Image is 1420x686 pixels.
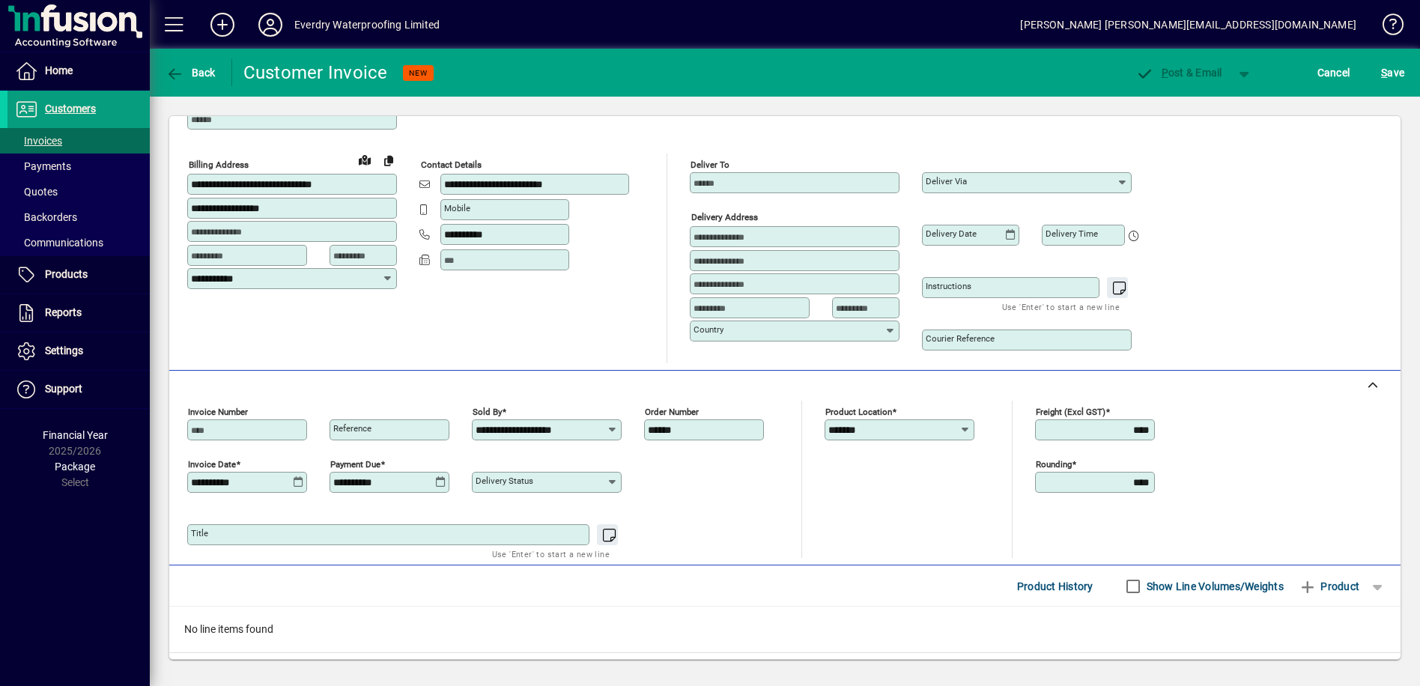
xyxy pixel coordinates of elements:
[45,344,83,356] span: Settings
[45,306,82,318] span: Reports
[7,154,150,179] a: Payments
[188,407,248,417] mat-label: Invoice number
[926,281,971,291] mat-label: Instructions
[825,407,892,417] mat-label: Product location
[162,59,219,86] button: Back
[45,268,88,280] span: Products
[409,68,428,78] span: NEW
[188,459,236,470] mat-label: Invoice date
[15,237,103,249] span: Communications
[45,383,82,395] span: Support
[694,324,723,335] mat-label: Country
[1377,59,1408,86] button: Save
[1299,574,1359,598] span: Product
[476,476,533,486] mat-label: Delivery status
[45,103,96,115] span: Customers
[150,59,232,86] app-page-header-button: Back
[691,160,729,170] mat-label: Deliver To
[377,148,401,172] button: Copy to Delivery address
[1314,59,1354,86] button: Cancel
[333,423,371,434] mat-label: Reference
[243,61,388,85] div: Customer Invoice
[45,64,73,76] span: Home
[43,429,108,441] span: Financial Year
[330,459,380,470] mat-label: Payment due
[246,11,294,38] button: Profile
[353,148,377,171] a: View on map
[1036,407,1105,417] mat-label: Freight (excl GST)
[15,211,77,223] span: Backorders
[7,294,150,332] a: Reports
[926,228,977,239] mat-label: Delivery date
[15,186,58,198] span: Quotes
[1317,61,1350,85] span: Cancel
[1371,3,1401,52] a: Knowledge Base
[1036,459,1072,470] mat-label: Rounding
[1017,574,1093,598] span: Product History
[7,204,150,230] a: Backorders
[1128,59,1230,86] button: Post & Email
[1046,228,1098,239] mat-label: Delivery time
[1020,13,1356,37] div: [PERSON_NAME] [PERSON_NAME][EMAIL_ADDRESS][DOMAIN_NAME]
[7,52,150,90] a: Home
[1011,573,1099,600] button: Product History
[169,607,1401,652] div: No line items found
[15,135,62,147] span: Invoices
[191,528,208,538] mat-label: Title
[294,13,440,37] div: Everdry Waterproofing Limited
[7,256,150,294] a: Products
[198,11,246,38] button: Add
[1381,61,1404,85] span: ave
[444,203,470,213] mat-label: Mobile
[55,461,95,473] span: Package
[926,333,995,344] mat-label: Courier Reference
[926,176,967,186] mat-label: Deliver via
[7,371,150,408] a: Support
[645,407,699,417] mat-label: Order number
[1291,573,1367,600] button: Product
[7,128,150,154] a: Invoices
[492,545,610,562] mat-hint: Use 'Enter' to start a new line
[7,230,150,255] a: Communications
[1144,579,1284,594] label: Show Line Volumes/Weights
[1135,67,1222,79] span: ost & Email
[1002,298,1120,315] mat-hint: Use 'Enter' to start a new line
[1381,67,1387,79] span: S
[7,179,150,204] a: Quotes
[1162,67,1168,79] span: P
[7,333,150,370] a: Settings
[166,67,216,79] span: Back
[473,407,502,417] mat-label: Sold by
[15,160,71,172] span: Payments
